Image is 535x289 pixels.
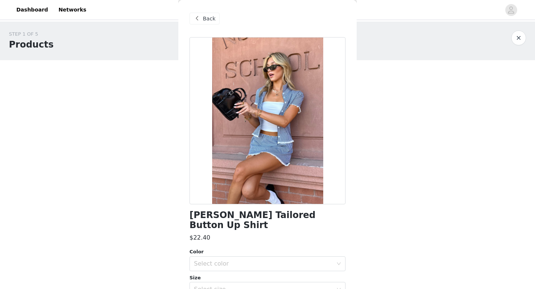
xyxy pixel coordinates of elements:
div: avatar [508,4,515,16]
div: Size [189,274,346,282]
a: Dashboard [12,1,52,18]
h1: [PERSON_NAME] Tailored Button Up Shirt [189,210,346,230]
div: Color [189,248,346,256]
div: STEP 1 OF 5 [9,30,53,38]
a: Networks [54,1,91,18]
div: Select color [194,260,333,267]
span: Back [203,15,215,23]
h3: $22.40 [189,233,210,242]
h1: Products [9,38,53,51]
i: icon: down [337,262,341,267]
